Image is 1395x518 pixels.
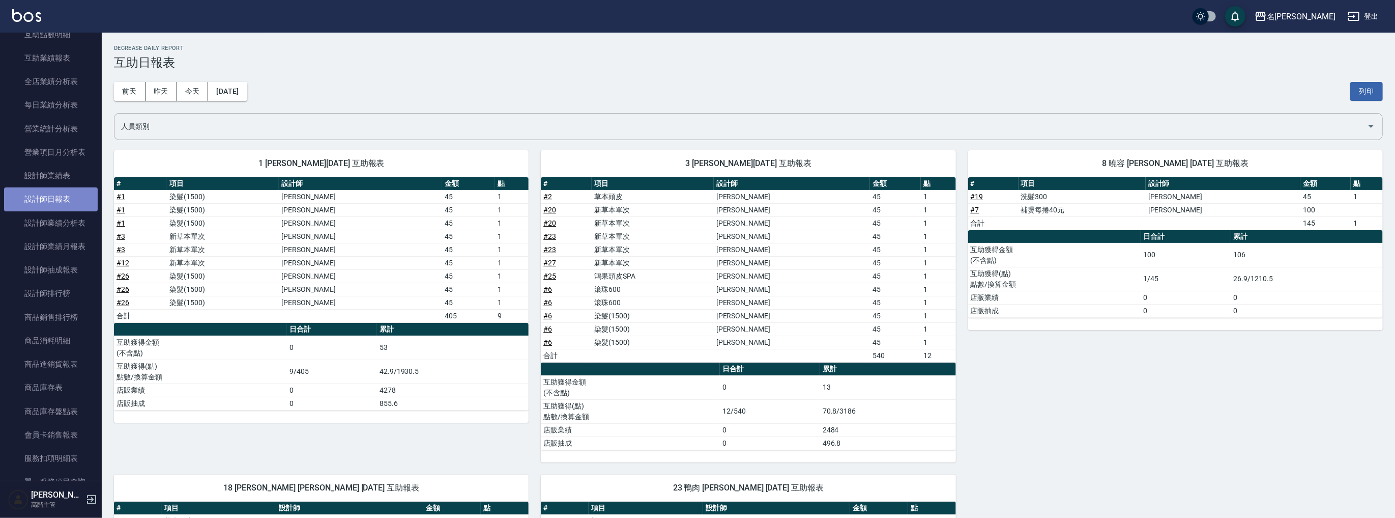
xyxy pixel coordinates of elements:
[1351,190,1383,203] td: 1
[908,502,956,515] th: 點
[117,232,125,240] a: #3
[870,216,921,230] td: 45
[114,82,146,101] button: 前天
[4,211,98,235] a: 設計師業績分析表
[714,269,870,283] td: [PERSON_NAME]
[1231,267,1383,291] td: 26.9/1210.5
[279,216,442,230] td: [PERSON_NAME]
[126,483,516,493] span: 18 [PERSON_NAME] [PERSON_NAME] [DATE] 互助報表
[921,190,955,203] td: 1
[167,203,279,216] td: 染髮(1500)
[714,322,870,336] td: [PERSON_NAME]
[870,309,921,322] td: 45
[114,56,1383,70] h3: 互助日報表
[541,363,955,450] table: a dense table
[921,336,955,349] td: 1
[442,203,495,216] td: 45
[714,216,870,230] td: [PERSON_NAME]
[167,230,279,243] td: 新草本單次
[720,423,820,437] td: 0
[377,336,529,360] td: 53
[921,349,955,362] td: 12
[4,282,98,305] a: 設計師排行榜
[543,259,556,267] a: #27
[1141,230,1231,243] th: 日合計
[968,267,1141,291] td: 互助獲得(點) 點數/換算金額
[1225,6,1245,26] button: save
[543,298,552,307] a: #6
[287,397,377,410] td: 0
[921,322,955,336] td: 1
[543,232,556,240] a: #23
[850,502,908,515] th: 金額
[541,177,955,363] table: a dense table
[921,230,955,243] td: 1
[287,336,377,360] td: 0
[543,272,556,280] a: #25
[543,219,556,227] a: #20
[423,502,481,515] th: 金額
[4,93,98,117] a: 每日業績分析表
[543,338,552,346] a: #6
[495,283,529,296] td: 1
[968,177,1383,230] table: a dense table
[495,216,529,230] td: 1
[820,399,956,423] td: 70.8/3186
[714,243,870,256] td: [PERSON_NAME]
[870,230,921,243] td: 45
[592,269,713,283] td: 鴻果頭皮SPA
[117,193,125,201] a: #1
[114,45,1383,51] h2: Decrease Daily Report
[1019,177,1146,190] th: 項目
[553,158,943,169] span: 3 [PERSON_NAME][DATE] 互助報表
[31,500,83,509] p: 高階主管
[167,190,279,203] td: 染髮(1500)
[117,206,125,214] a: #1
[543,325,552,333] a: #6
[279,203,442,216] td: [PERSON_NAME]
[1231,291,1383,304] td: 0
[921,309,955,322] td: 1
[287,384,377,397] td: 0
[921,283,955,296] td: 1
[870,296,921,309] td: 45
[1300,203,1351,216] td: 100
[820,437,956,450] td: 496.8
[442,256,495,269] td: 45
[592,177,713,190] th: 項目
[117,246,125,254] a: #3
[117,219,125,227] a: #1
[4,306,98,329] a: 商品銷售排行榜
[167,269,279,283] td: 染髮(1500)
[592,243,713,256] td: 新草本單次
[287,323,377,336] th: 日合計
[377,323,529,336] th: 累計
[543,193,552,201] a: #2
[167,177,279,190] th: 項目
[589,502,703,515] th: 項目
[208,82,247,101] button: [DATE]
[4,141,98,164] a: 營業項目月分析表
[4,117,98,141] a: 營業統計分析表
[921,243,955,256] td: 1
[714,309,870,322] td: [PERSON_NAME]
[279,269,442,283] td: [PERSON_NAME]
[1141,304,1231,317] td: 0
[442,190,495,203] td: 45
[495,243,529,256] td: 1
[543,285,552,293] a: #6
[442,243,495,256] td: 45
[114,177,529,323] table: a dense table
[870,349,921,362] td: 540
[553,483,943,493] span: 23 鴨肉 [PERSON_NAME] [DATE] 互助報表
[1351,216,1383,230] td: 1
[541,423,720,437] td: 店販業績
[1344,7,1383,26] button: 登出
[117,259,129,267] a: #12
[4,470,98,494] a: 單一服務項目查詢
[279,230,442,243] td: [PERSON_NAME]
[1267,10,1335,23] div: 名[PERSON_NAME]
[541,349,592,362] td: 合計
[114,360,287,384] td: 互助獲得(點) 點數/換算金額
[714,203,870,216] td: [PERSON_NAME]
